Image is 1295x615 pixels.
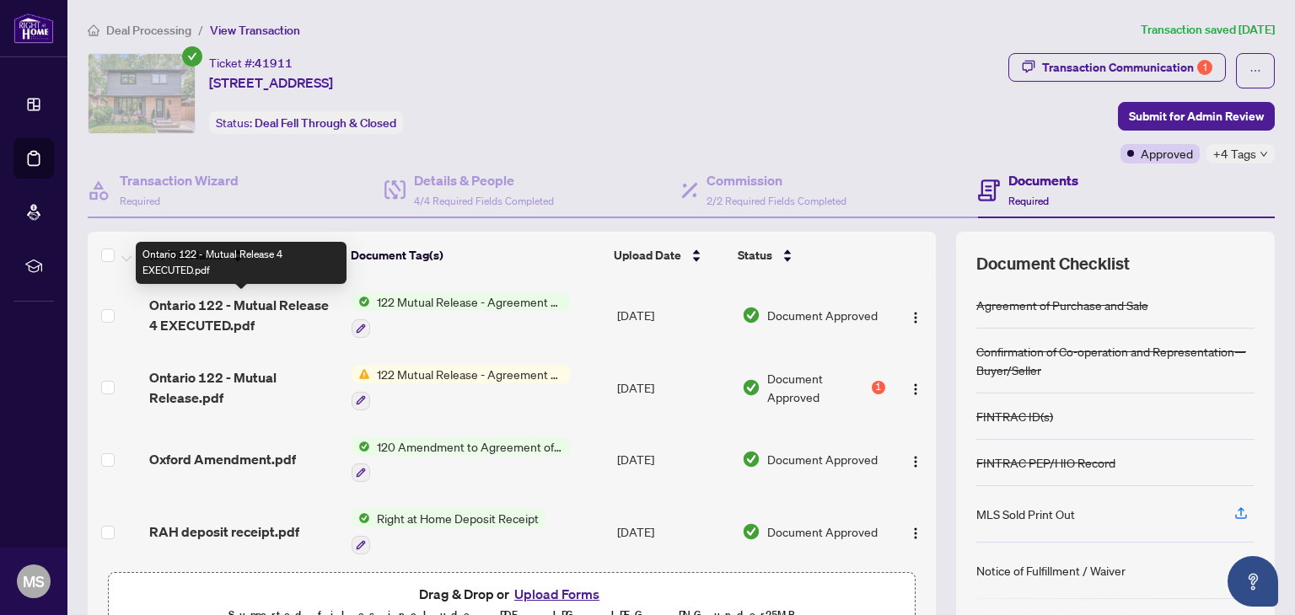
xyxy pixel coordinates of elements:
span: View Transaction [210,23,300,38]
span: Approved [1141,144,1193,163]
span: Submit for Admin Review [1129,103,1264,130]
span: [STREET_ADDRESS] [209,72,333,93]
span: Required [1008,195,1049,207]
div: 1 [1197,60,1212,75]
img: Document Status [742,378,760,397]
span: home [88,24,99,36]
span: MS [23,570,45,593]
span: Document Approved [767,450,878,468]
span: Upload Date [614,246,681,265]
span: Drag & Drop or [419,583,605,605]
th: Document Tag(s) [344,232,607,279]
img: Logo [909,455,922,468]
span: 2/2 Required Fields Completed [707,195,846,207]
th: (9) File Name [142,232,344,279]
span: ellipsis [1249,65,1261,77]
span: Ontario 122 - Mutual Release.pdf [149,367,338,408]
button: Status Icon122 Mutual Release - Agreement of Purchase and Sale [352,292,570,338]
div: Notice of Fulfillment / Waiver [976,561,1126,580]
div: FINTRAC ID(s) [976,407,1053,425]
button: Transaction Communication1 [1008,53,1226,82]
h4: Details & People [414,170,554,190]
img: Status Icon [352,365,370,383]
div: Agreement of Purchase and Sale [976,296,1148,314]
button: Status Icon122 Mutual Release - Agreement of Purchase and Sale [352,365,570,410]
span: Document Approved [767,522,878,541]
button: Logo [902,374,929,401]
button: Status Icon120 Amendment to Agreement of Purchase and Sale [352,437,570,483]
h4: Commission [707,170,846,190]
button: Status IconRight at Home Deposit Receipt [352,509,545,554]
article: Transaction saved [DATE] [1141,20,1275,40]
h4: Documents [1008,170,1078,190]
span: Document Approved [767,369,868,406]
button: Upload Forms [509,583,605,605]
img: Document Status [742,522,760,541]
h4: Transaction Wizard [120,170,239,190]
span: Oxford Amendment.pdf [149,449,296,469]
div: Transaction Communication [1042,54,1212,81]
td: [DATE] [610,495,735,568]
span: 120 Amendment to Agreement of Purchase and Sale [370,437,570,456]
th: Upload Date [607,232,731,279]
span: down [1260,150,1268,158]
img: Logo [909,382,922,396]
button: Logo [902,302,929,329]
button: Logo [902,446,929,473]
span: 41911 [255,56,293,71]
img: Status Icon [352,437,370,456]
button: Open asap [1228,556,1278,607]
img: Status Icon [352,292,370,311]
span: Deal Fell Through & Closed [255,115,396,131]
span: Ontario 122 - Mutual Release 4 EXECUTED.pdf [149,295,338,335]
div: Ticket #: [209,53,293,72]
span: RAH deposit receipt.pdf [149,521,299,542]
li: / [198,20,203,40]
span: 122 Mutual Release - Agreement of Purchase and Sale [370,365,570,383]
th: Status [731,232,886,279]
img: Document Status [742,306,760,324]
span: Right at Home Deposit Receipt [370,509,545,527]
div: Status: [209,111,403,134]
img: Status Icon [352,509,370,527]
span: Document Checklist [976,252,1130,275]
img: IMG-W12215679_1.jpg [89,54,195,133]
span: Required [120,195,160,207]
span: Status [738,246,772,265]
span: Document Approved [767,306,878,324]
img: Logo [909,311,922,324]
td: [DATE] [610,424,735,496]
button: Submit for Admin Review [1118,102,1275,131]
span: check-circle [182,46,202,67]
span: Deal Processing [106,23,191,38]
span: +4 Tags [1213,144,1256,163]
div: Confirmation of Co-operation and Representation—Buyer/Seller [976,342,1255,379]
img: logo [13,13,54,44]
td: [DATE] [610,279,735,351]
span: 122 Mutual Release - Agreement of Purchase and Sale [370,292,570,311]
span: 4/4 Required Fields Completed [414,195,554,207]
td: [DATE] [610,351,735,424]
img: Document Status [742,450,760,468]
div: Ontario 122 - Mutual Release 4 EXECUTED.pdf [136,242,347,284]
div: FINTRAC PEP/HIO Record [976,453,1115,472]
div: MLS Sold Print Out [976,505,1075,523]
div: 1 [872,381,885,394]
button: Logo [902,518,929,545]
img: Logo [909,527,922,540]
